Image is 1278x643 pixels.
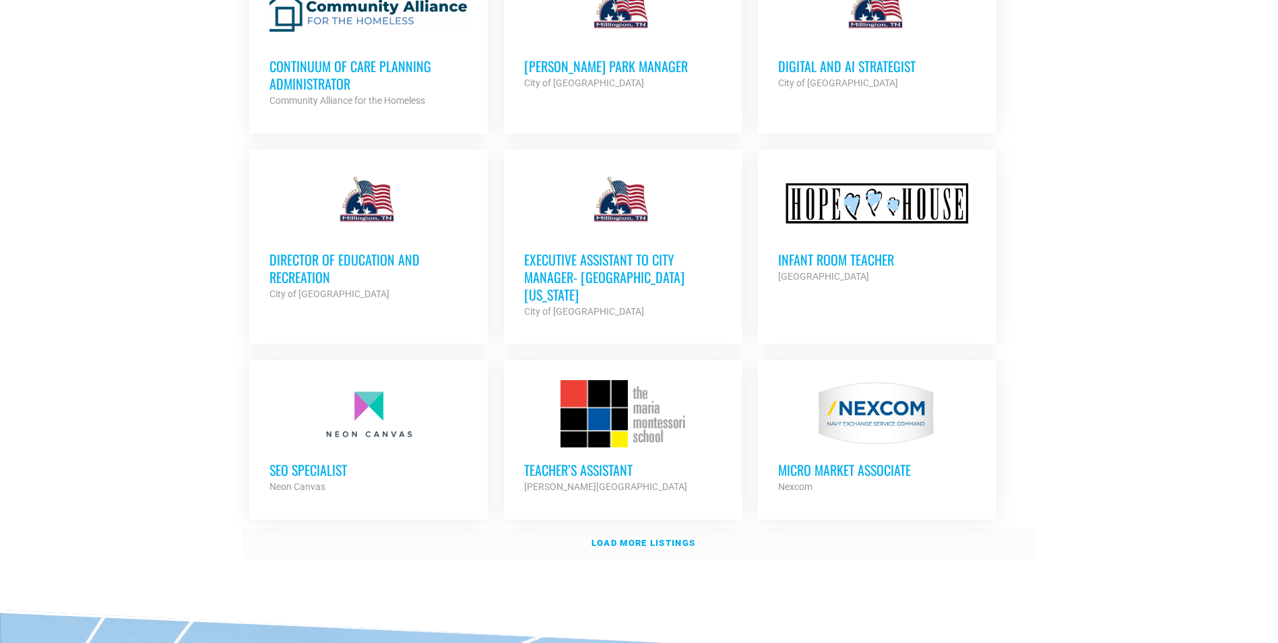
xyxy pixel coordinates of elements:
[504,360,742,515] a: Teacher’s Assistant [PERSON_NAME][GEOGRAPHIC_DATA]
[242,528,1037,559] a: Load more listings
[269,481,325,492] strong: Neon Canvas
[778,481,812,492] strong: Nexcom
[269,461,468,479] h3: SEO Specialist
[269,57,468,92] h3: Continuum of Care Planning Administrator
[249,360,488,515] a: SEO Specialist Neon Canvas
[504,150,742,340] a: Executive Assistant to City Manager- [GEOGRAPHIC_DATA] [US_STATE] City of [GEOGRAPHIC_DATA]
[592,538,695,548] strong: Load more listings
[758,150,996,305] a: Infant Room Teacher [GEOGRAPHIC_DATA]
[778,461,976,479] h3: Micro Market Associate
[269,95,425,106] strong: Community Alliance for the Homeless
[524,251,722,303] h3: Executive Assistant to City Manager- [GEOGRAPHIC_DATA] [US_STATE]
[758,360,996,515] a: Micro Market Associate Nexcom
[778,57,976,75] h3: Digital and AI Strategist
[269,288,389,299] strong: City of [GEOGRAPHIC_DATA]
[778,251,976,268] h3: Infant Room Teacher
[778,78,898,88] strong: City of [GEOGRAPHIC_DATA]
[269,251,468,286] h3: Director of Education and Recreation
[249,150,488,322] a: Director of Education and Recreation City of [GEOGRAPHIC_DATA]
[524,481,687,492] strong: [PERSON_NAME][GEOGRAPHIC_DATA]
[524,57,722,75] h3: [PERSON_NAME] PARK MANAGER
[524,306,644,317] strong: City of [GEOGRAPHIC_DATA]
[778,271,869,282] strong: [GEOGRAPHIC_DATA]
[524,461,722,479] h3: Teacher’s Assistant
[524,78,644,88] strong: City of [GEOGRAPHIC_DATA]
